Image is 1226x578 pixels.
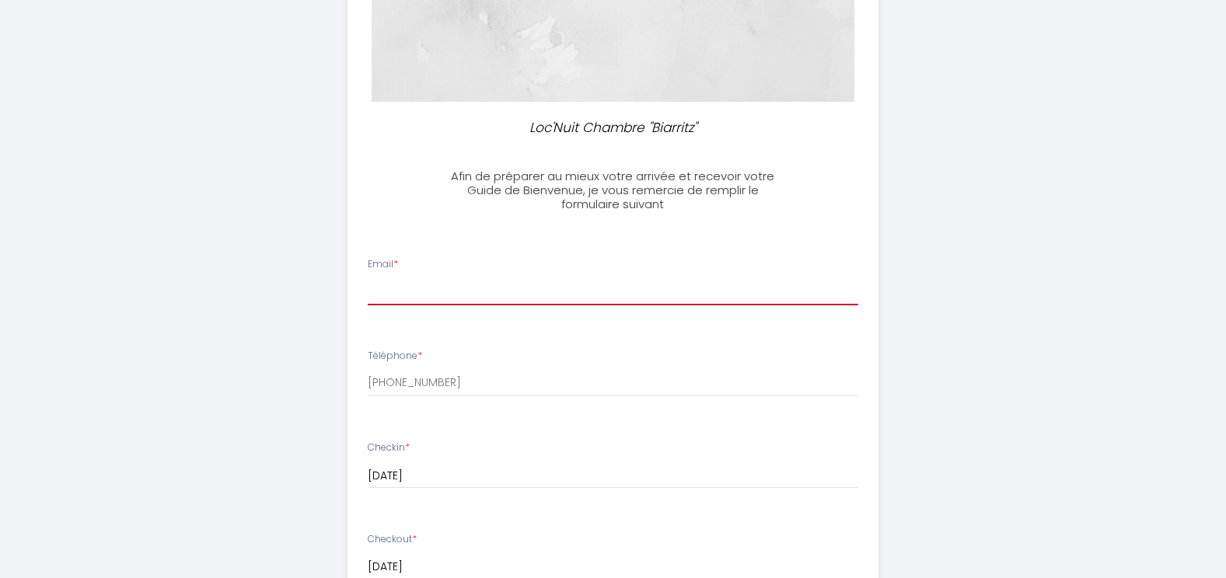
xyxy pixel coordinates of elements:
[447,117,780,138] p: Loc'Nuit Chambre "Biarritz"
[440,169,786,211] h3: Afin de préparer au mieux votre arrivée et recevoir votre Guide de Bienvenue, je vous remercie de...
[368,532,417,547] label: Checkout
[368,440,410,455] label: Checkin
[368,349,422,364] label: Téléphone
[368,257,398,272] label: Email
